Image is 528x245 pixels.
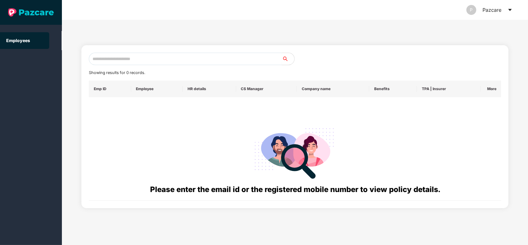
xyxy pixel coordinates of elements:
[481,81,501,97] th: More
[508,7,513,12] span: caret-down
[417,81,481,97] th: TPA | Insurer
[183,81,236,97] th: HR details
[150,185,440,194] span: Please enter the email id or the registered mobile number to view policy details.
[369,81,417,97] th: Benefits
[282,56,294,61] span: search
[89,70,145,75] span: Showing results for 0 records.
[236,81,297,97] th: CS Manager
[250,121,340,184] img: svg+xml;base64,PHN2ZyB4bWxucz0iaHR0cDovL3d3dy53My5vcmcvMjAwMC9zdmciIHdpZHRoPSIyODgiIGhlaWdodD0iMj...
[6,38,30,43] a: Employees
[282,53,295,65] button: search
[470,5,473,15] span: P
[131,81,183,97] th: Employee
[297,81,369,97] th: Company name
[89,81,131,97] th: Emp ID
